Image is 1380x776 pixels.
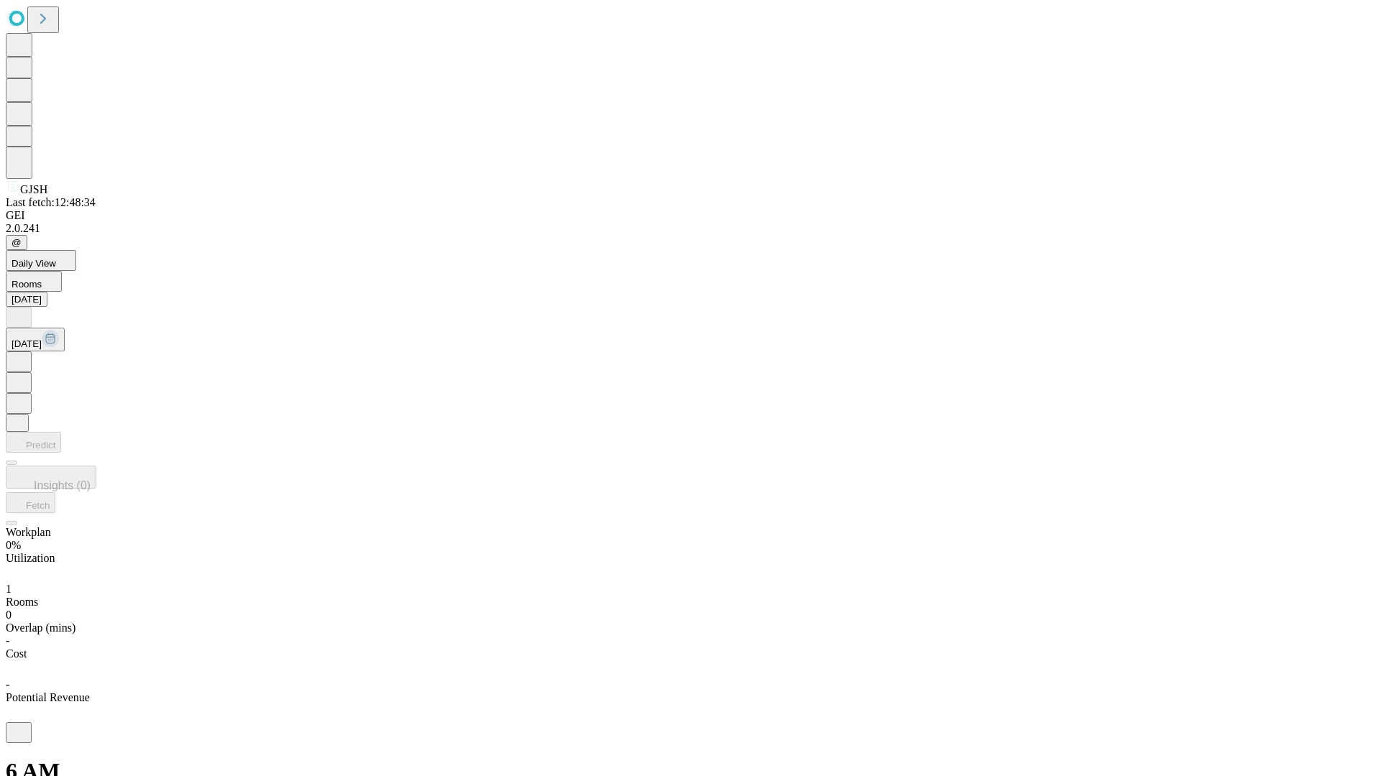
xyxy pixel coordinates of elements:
span: 1 [6,583,11,595]
button: [DATE] [6,292,47,307]
div: 2.0.241 [6,222,1374,235]
div: GEI [6,209,1374,222]
button: Fetch [6,492,55,513]
span: 0% [6,539,21,551]
span: @ [11,237,22,248]
span: Cost [6,647,27,660]
button: Daily View [6,250,76,271]
span: Insights (0) [34,479,91,491]
span: Daily View [11,258,56,269]
span: Last fetch: 12:48:34 [6,196,96,208]
span: Workplan [6,526,51,538]
span: Potential Revenue [6,691,90,703]
span: - [6,678,9,690]
span: Rooms [11,279,42,290]
span: 0 [6,609,11,621]
span: GJSH [20,183,47,195]
span: Rooms [6,596,38,608]
button: Predict [6,432,61,453]
span: [DATE] [11,338,42,349]
button: Insights (0) [6,466,96,489]
button: @ [6,235,27,250]
button: Rooms [6,271,62,292]
span: Utilization [6,552,55,564]
span: Overlap (mins) [6,622,75,634]
span: - [6,634,9,647]
button: [DATE] [6,328,65,351]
